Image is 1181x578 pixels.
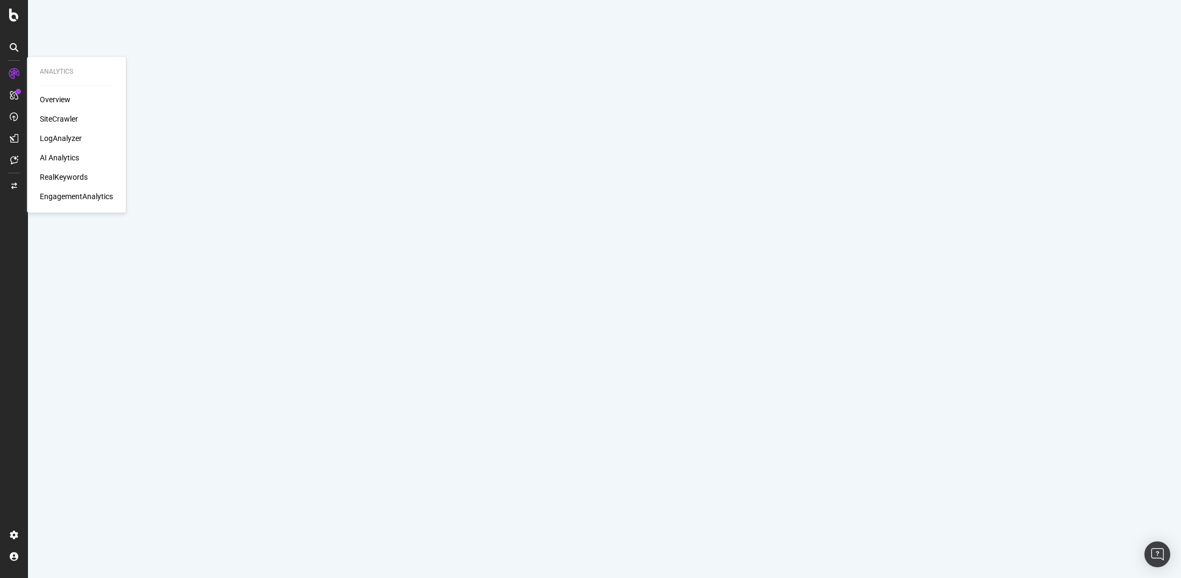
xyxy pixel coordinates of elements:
a: EngagementAnalytics [40,191,113,202]
a: LogAnalyzer [40,133,82,144]
a: Overview [40,94,70,105]
a: RealKeywords [40,172,88,182]
div: Analytics [40,67,113,76]
div: Open Intercom Messenger [1144,541,1170,567]
a: SiteCrawler [40,114,78,124]
a: AI Analytics [40,152,79,163]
